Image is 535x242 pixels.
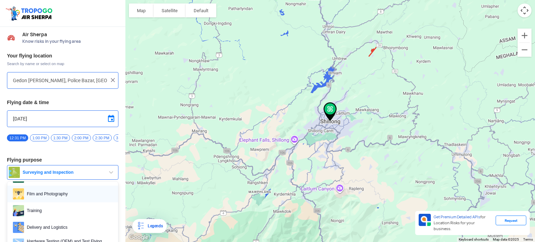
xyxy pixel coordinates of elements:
h3: Your flying location [7,53,118,58]
h3: Flying purpose [7,157,118,162]
span: Training [24,205,113,216]
button: Show street map [129,3,154,17]
img: ic_tgdronemaps.svg [5,5,55,21]
button: Zoom in [518,29,532,42]
button: Surveying and Inspection [7,165,118,180]
img: film.png [13,188,24,200]
span: Map data ©2025 [493,237,519,241]
button: Show satellite imagery [154,3,186,17]
img: training.png [13,205,24,216]
button: Map camera controls [518,3,532,17]
img: Risk Scores [7,33,15,42]
span: 1:30 PM [51,134,70,141]
span: Know risks in your flying area [22,39,118,44]
span: Get Premium Detailed APIs [434,214,480,219]
img: delivery.png [13,222,24,233]
img: ic_close.png [109,77,116,84]
img: survey.png [9,167,20,178]
a: Open this area in Google Maps (opens a new window) [127,233,150,242]
a: Terms [523,237,533,241]
img: Google [127,233,150,242]
span: 3:00 PM [114,134,133,141]
span: 2:00 PM [72,134,91,141]
span: Surveying and Inspection [20,170,107,175]
div: Request [496,216,526,225]
span: Film and Photography [24,188,113,200]
input: Search your flying location [13,76,107,85]
div: Legends [145,222,163,230]
span: Search by name or select on map [7,61,118,67]
span: 12:31 PM [7,134,28,141]
div: for Location Risks for your business. [431,214,496,232]
span: Air Sherpa [22,32,118,37]
img: Premium APIs [419,214,431,226]
h3: Flying date & time [7,100,118,105]
span: Delivery and Logistics [24,222,113,233]
button: Keyboard shortcuts [459,237,489,242]
span: 1:00 PM [30,134,49,141]
img: Legends [137,222,145,230]
button: Zoom out [518,43,532,57]
input: Select Date [13,115,113,123]
span: 2:30 PM [93,134,112,141]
